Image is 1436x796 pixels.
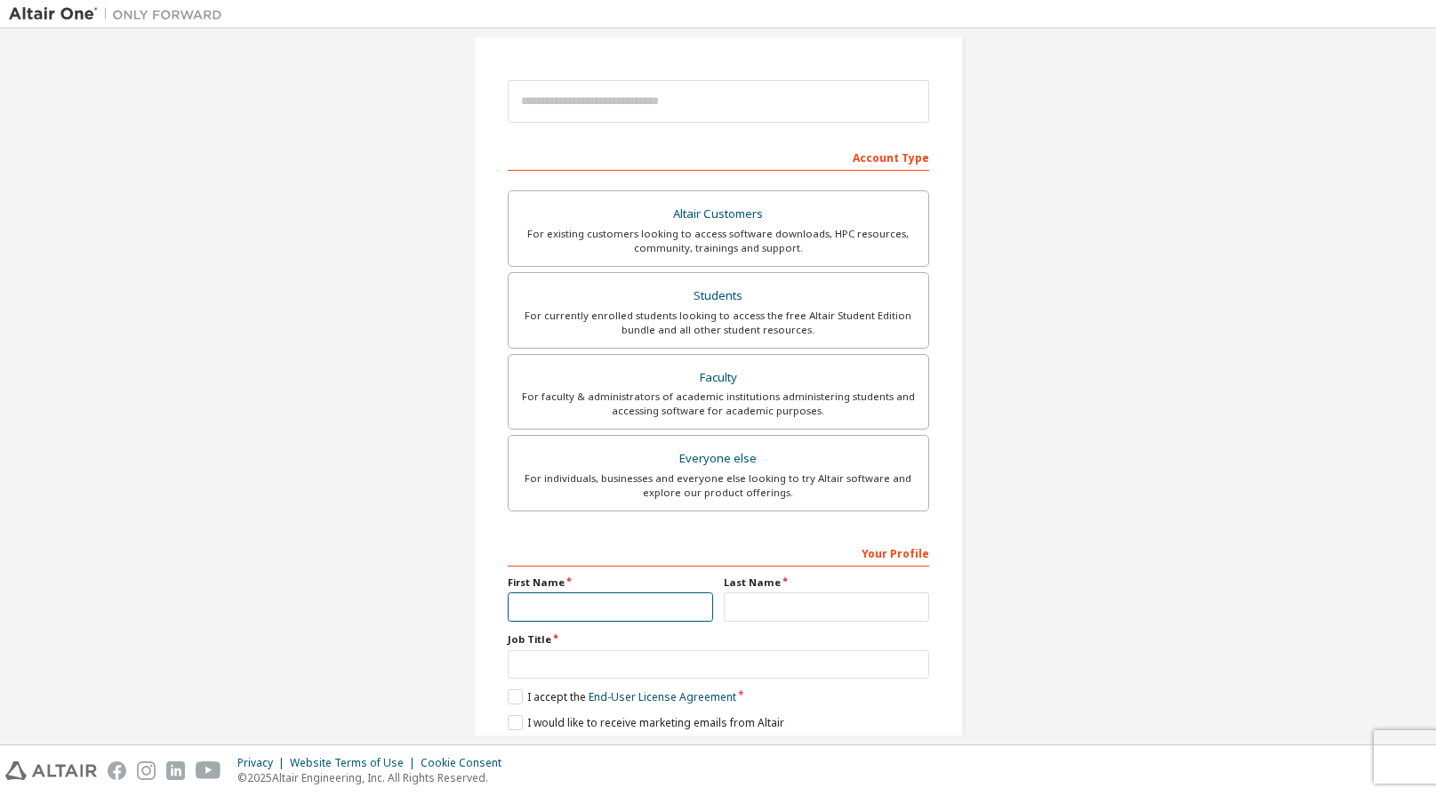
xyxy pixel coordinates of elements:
div: For individuals, businesses and everyone else looking to try Altair software and explore our prod... [519,471,918,500]
div: Everyone else [519,446,918,471]
div: Website Terms of Use [290,756,421,770]
label: I would like to receive marketing emails from Altair [508,715,784,730]
img: instagram.svg [137,761,156,780]
label: Job Title [508,632,929,647]
div: Faculty [519,366,918,390]
div: Your Profile [508,538,929,567]
img: linkedin.svg [166,761,185,780]
p: © 2025 Altair Engineering, Inc. All Rights Reserved. [237,770,512,785]
div: Cookie Consent [421,756,512,770]
div: Privacy [237,756,290,770]
div: Account Type [508,142,929,171]
label: Last Name [724,575,929,590]
label: I accept the [508,689,736,704]
a: End-User License Agreement [589,689,736,704]
label: First Name [508,575,713,590]
img: facebook.svg [108,761,126,780]
div: Students [519,284,918,309]
div: For existing customers looking to access software downloads, HPC resources, community, trainings ... [519,227,918,255]
img: altair_logo.svg [5,761,97,780]
div: For currently enrolled students looking to access the free Altair Student Edition bundle and all ... [519,309,918,337]
div: Altair Customers [519,202,918,227]
img: youtube.svg [196,761,221,780]
img: Altair One [9,5,231,23]
div: For faculty & administrators of academic institutions administering students and accessing softwa... [519,390,918,418]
